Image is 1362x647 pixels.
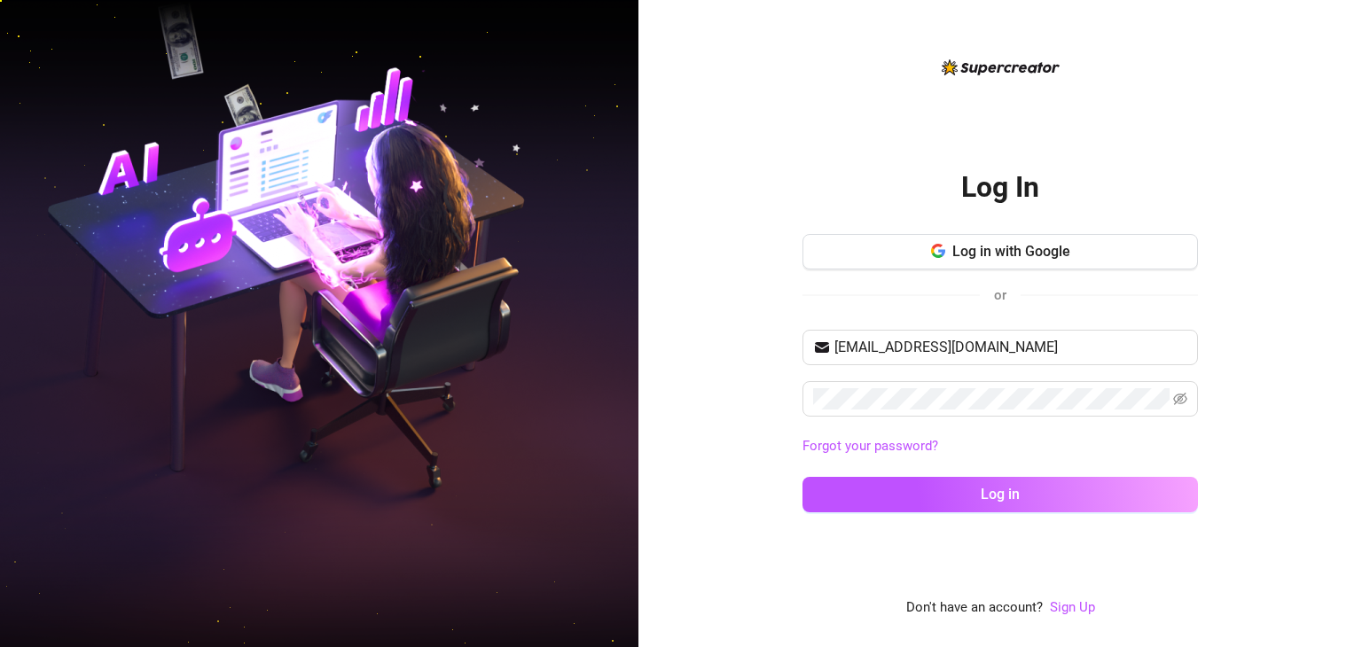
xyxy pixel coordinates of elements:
input: Your email [834,337,1187,358]
a: Sign Up [1050,599,1095,615]
span: eye-invisible [1173,392,1187,406]
span: Log in with Google [952,243,1070,260]
a: Sign Up [1050,597,1095,619]
a: Forgot your password? [802,436,1198,457]
button: Log in [802,477,1198,512]
a: Forgot your password? [802,438,938,454]
img: logo-BBDzfeDw.svg [942,59,1060,75]
button: Log in with Google [802,234,1198,269]
span: or [994,287,1006,303]
h2: Log In [961,169,1039,206]
span: Log in [981,486,1020,503]
span: Don't have an account? [906,597,1043,619]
